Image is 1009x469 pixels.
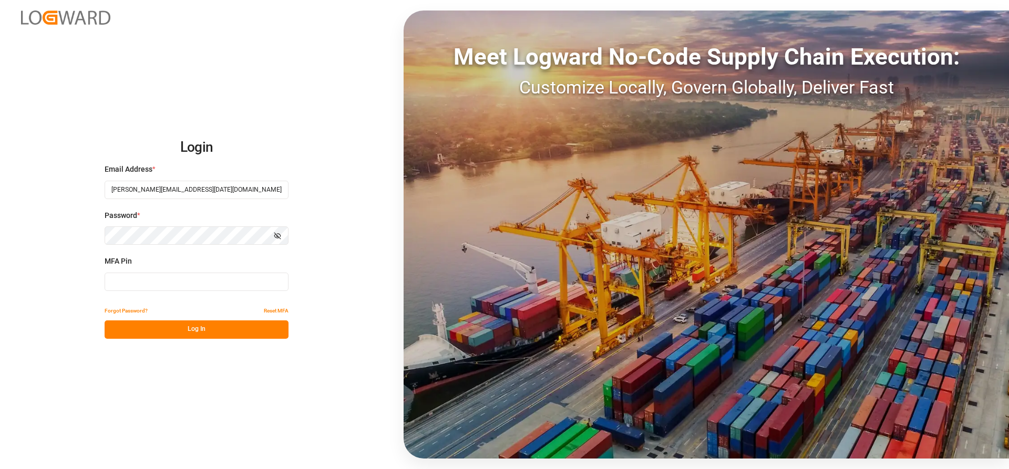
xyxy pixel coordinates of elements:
button: Forgot Password? [105,302,148,320]
span: Email Address [105,164,152,175]
h2: Login [105,131,289,164]
button: Reset MFA [264,302,289,320]
div: Meet Logward No-Code Supply Chain Execution: [404,39,1009,74]
button: Log In [105,320,289,339]
span: MFA Pin [105,256,132,267]
span: Password [105,210,137,221]
input: Enter your email [105,181,289,199]
img: Logward_new_orange.png [21,11,110,25]
div: Customize Locally, Govern Globally, Deliver Fast [404,74,1009,101]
